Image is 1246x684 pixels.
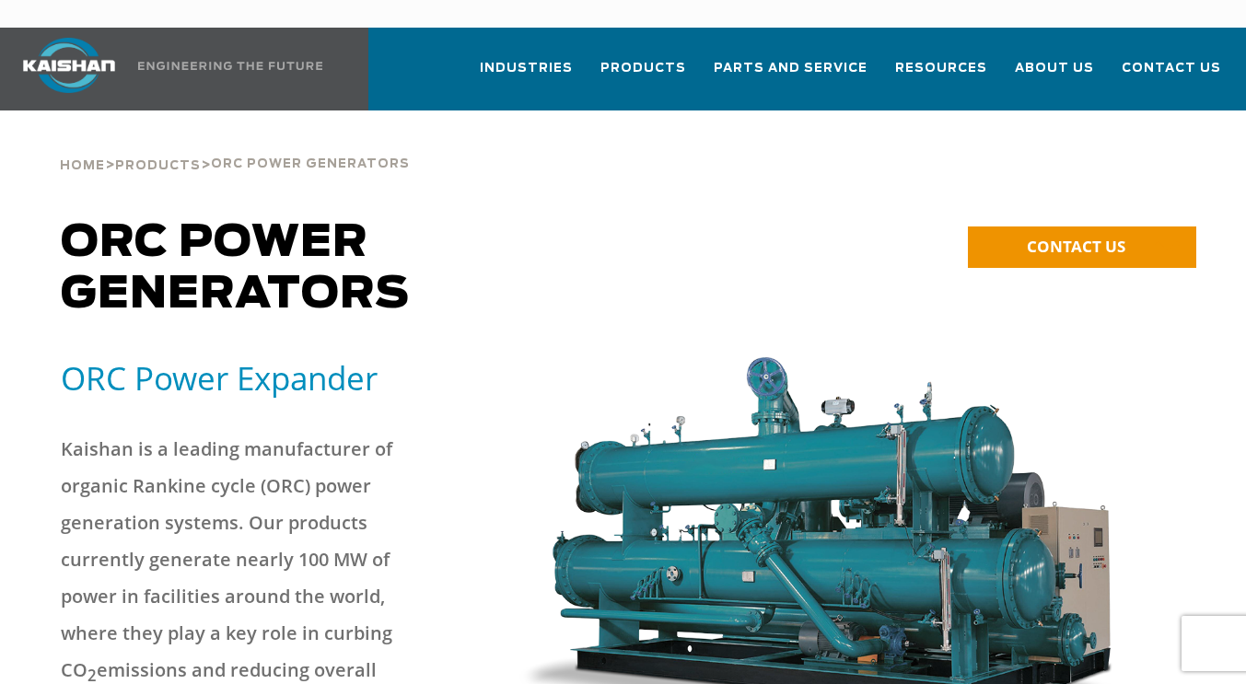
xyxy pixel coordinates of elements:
a: About Us [1015,44,1094,107]
img: Engineering the future [138,62,322,70]
span: Products [600,58,686,79]
a: Products [600,44,686,107]
a: Home [60,157,105,173]
span: Contact Us [1122,58,1221,79]
span: Resources [895,58,987,79]
span: ORC Power Generators [211,158,410,170]
a: Industries [480,44,573,107]
span: About Us [1015,58,1094,79]
span: Products [115,160,201,172]
div: > > [60,110,410,180]
a: Parts and Service [714,44,868,107]
span: Industries [480,58,573,79]
h5: ORC Power Expander [61,357,497,399]
a: Resources [895,44,987,107]
span: Parts and Service [714,58,868,79]
span: Home [60,160,105,172]
span: ORC Power Generators [61,221,410,317]
a: CONTACT US [968,226,1196,268]
span: CONTACT US [1027,236,1125,257]
a: Products [115,157,201,173]
a: Contact Us [1122,44,1221,107]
